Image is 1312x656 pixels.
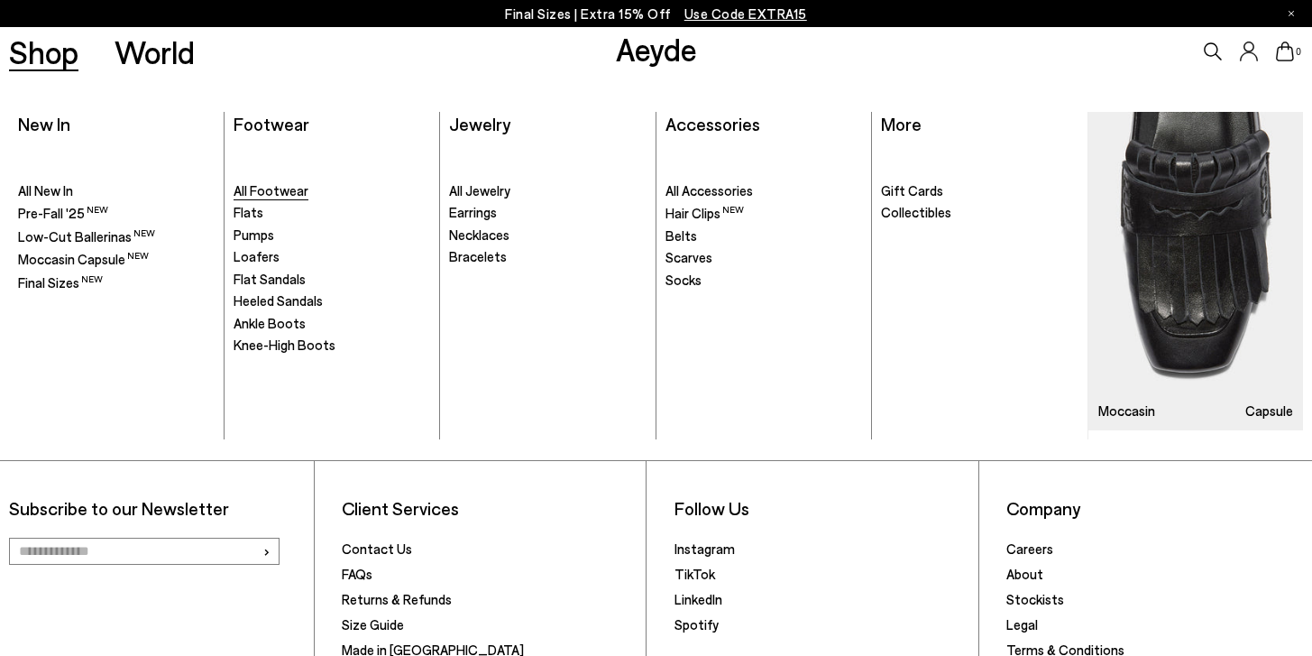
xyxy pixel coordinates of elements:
a: World [115,36,195,68]
a: Hair Clips [665,204,862,223]
a: Earrings [449,204,646,222]
a: Stockists [1006,591,1064,607]
a: About [1006,566,1043,582]
h3: Moccasin [1098,404,1155,418]
a: Pumps [234,226,430,245]
a: Loafers [234,248,430,266]
a: Belts [665,227,862,245]
a: All New In [18,182,215,200]
a: Heeled Sandals [234,292,430,310]
li: Follow Us [674,497,970,520]
a: Low-Cut Ballerinas [18,227,215,246]
span: Pumps [234,226,274,243]
a: FAQs [342,566,372,582]
a: More [881,113,922,134]
span: 0 [1294,47,1303,57]
a: All Footwear [234,182,430,200]
span: Low-Cut Ballerinas [18,228,155,245]
a: Pre-Fall '25 [18,204,215,223]
a: Jewelry [449,113,510,134]
span: All Footwear [234,182,308,199]
a: Returns & Refunds [342,591,452,607]
span: Flats [234,204,263,220]
span: Pre-Fall '25 [18,205,108,221]
a: Socks [665,272,862,290]
span: Moccasin Capsule [18,251,149,267]
span: Scarves [665,249,712,265]
a: Accessories [665,113,760,134]
span: Loafers [234,248,280,264]
a: Moccasin Capsule [1088,112,1303,430]
p: Subscribe to our Newsletter [9,497,305,520]
li: Client Services [342,497,638,520]
a: 0 [1276,42,1294,61]
a: Instagram [674,541,735,557]
a: Ankle Boots [234,315,430,333]
span: Knee-High Boots [234,337,335,353]
span: Gift Cards [881,182,943,199]
p: Final Sizes | Extra 15% Off [505,3,807,25]
a: Necklaces [449,226,646,245]
a: Careers [1006,541,1053,557]
a: LinkedIn [674,591,722,607]
a: Size Guide [342,616,404,633]
a: Final Sizes [18,273,215,292]
span: All New In [18,182,73,199]
span: Navigate to /collections/ss25-final-sizes [684,5,807,22]
a: Flat Sandals [234,271,430,289]
a: Collectibles [881,204,1078,222]
span: Bracelets [449,248,507,264]
a: Contact Us [342,541,412,557]
a: Flats [234,204,430,222]
a: Bracelets [449,248,646,266]
span: Collectibles [881,204,951,220]
a: Gift Cards [881,182,1078,200]
span: Belts [665,227,697,244]
a: Moccasin Capsule [18,250,215,269]
a: All Jewelry [449,182,646,200]
a: Legal [1006,616,1038,633]
h3: Capsule [1245,404,1293,418]
a: Spotify [674,616,719,633]
span: Hair Clips [665,205,744,221]
span: Heeled Sandals [234,292,323,309]
span: All Jewelry [449,182,510,199]
img: Mobile_e6eede4d-78b8-4bd1-ae2a-4197e375e133_900x.jpg [1088,112,1303,430]
a: Aeyde [616,30,697,68]
span: All Accessories [665,182,753,199]
span: Ankle Boots [234,315,306,331]
a: Scarves [665,249,862,267]
a: TikTok [674,566,715,582]
span: Flat Sandals [234,271,306,287]
span: Socks [665,272,702,288]
li: Company [1006,497,1303,520]
a: Knee-High Boots [234,337,430,355]
span: Earrings [449,204,497,220]
span: Necklaces [449,226,509,243]
span: › [262,538,271,564]
a: Shop [9,36,78,68]
span: Final Sizes [18,274,103,291]
a: New In [18,113,70,134]
a: Footwear [234,113,309,134]
a: All Accessories [665,182,862,200]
